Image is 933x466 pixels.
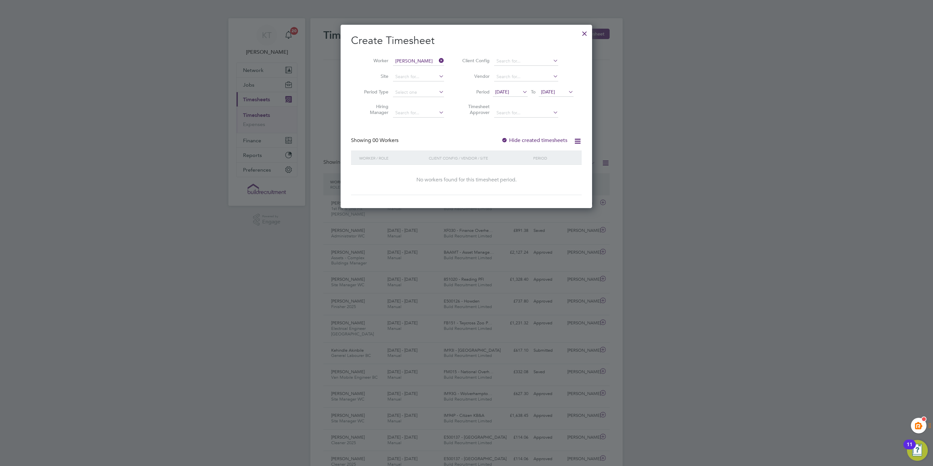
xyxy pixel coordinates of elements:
span: [DATE] [541,89,555,95]
input: Search for... [393,57,444,66]
span: 00 Workers [372,137,399,144]
label: Site [359,73,388,79]
label: Worker [359,58,388,64]
label: Timesheet Approver [460,104,490,115]
button: Open Resource Center, 11 new notifications [907,440,928,461]
h2: Create Timesheet [351,34,582,48]
input: Select one [393,88,444,97]
input: Search for... [393,108,444,118]
div: Showing [351,137,400,144]
label: Hide created timesheets [501,137,567,144]
label: Period [460,89,490,95]
input: Search for... [494,108,558,118]
div: Worker / Role [358,150,427,165]
label: Period Type [359,89,388,95]
span: To [529,88,537,96]
input: Search for... [393,72,444,81]
div: 11 [907,445,913,453]
label: Hiring Manager [359,104,388,115]
span: [DATE] [495,89,509,95]
div: No workers found for this timesheet period. [358,177,575,183]
input: Search for... [494,57,558,66]
div: Client Config / Vendor / Site [427,150,532,165]
label: Vendor [460,73,490,79]
div: Period [532,150,575,165]
label: Client Config [460,58,490,64]
input: Search for... [494,72,558,81]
